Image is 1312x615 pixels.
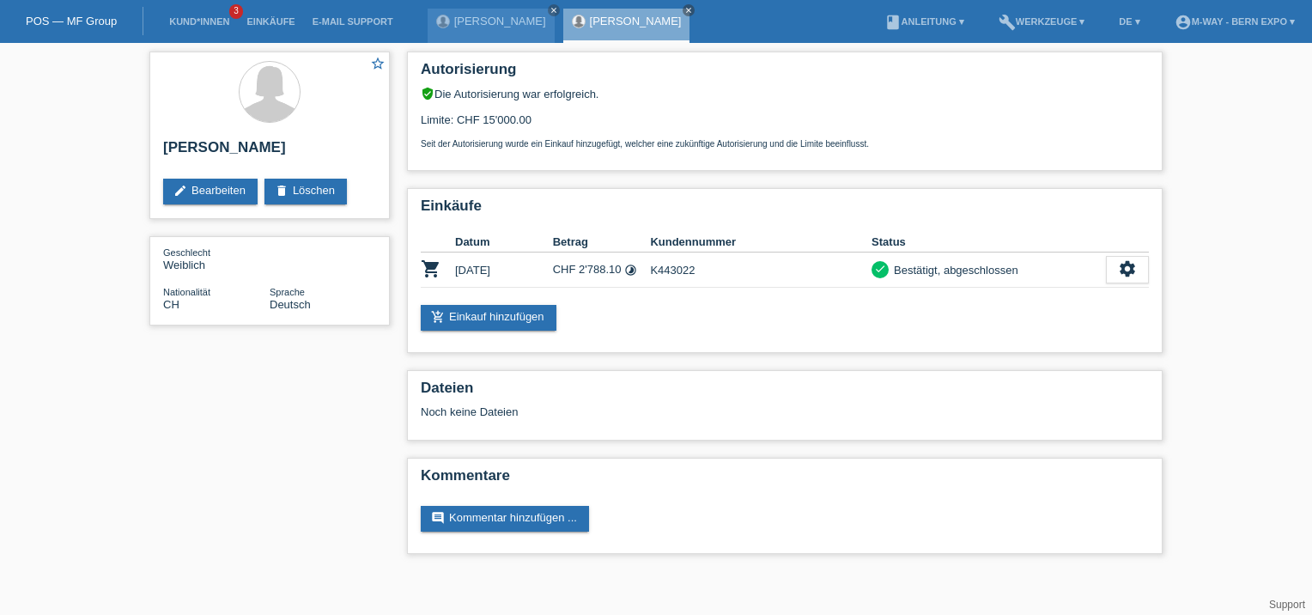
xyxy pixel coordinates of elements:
[163,287,210,297] span: Nationalität
[683,4,695,16] a: close
[431,511,445,525] i: comment
[624,264,637,277] i: 24 Raten
[455,253,553,288] td: [DATE]
[421,506,589,532] a: commentKommentar hinzufügen ...
[163,247,210,258] span: Geschlecht
[1166,16,1303,27] a: account_circlem-way - Bern Expo ▾
[421,139,1149,149] p: Seit der Autorisierung wurde ein Einkauf hinzugefügt, welcher eine zukünftige Autorisierung und d...
[553,232,651,253] th: Betrag
[421,87,434,100] i: verified_user
[264,179,347,204] a: deleteLöschen
[421,259,441,279] i: POSP00026764
[270,287,305,297] span: Sprache
[275,184,289,198] i: delete
[872,232,1106,253] th: Status
[999,14,1016,31] i: build
[1269,599,1305,611] a: Support
[270,298,311,311] span: Deutsch
[421,405,945,418] div: Noch keine Dateien
[1118,259,1137,278] i: settings
[876,16,973,27] a: bookAnleitung ▾
[1175,14,1192,31] i: account_circle
[455,232,553,253] th: Datum
[421,380,1149,405] h2: Dateien
[431,310,445,324] i: add_shopping_cart
[163,246,270,271] div: Weiblich
[874,263,886,275] i: check
[370,56,386,74] a: star_border
[163,298,179,311] span: Schweiz
[421,87,1149,100] div: Die Autorisierung war erfolgreich.
[421,61,1149,87] h2: Autorisierung
[650,253,872,288] td: K443022
[173,184,187,198] i: edit
[421,100,1149,149] div: Limite: CHF 15'000.00
[26,15,117,27] a: POS — MF Group
[548,4,560,16] a: close
[1110,16,1148,27] a: DE ▾
[161,16,238,27] a: Kund*innen
[421,305,556,331] a: add_shopping_cartEinkauf hinzufügen
[553,253,651,288] td: CHF 2'788.10
[421,467,1149,493] h2: Kommentare
[990,16,1094,27] a: buildWerkzeuge ▾
[421,198,1149,223] h2: Einkäufe
[684,6,693,15] i: close
[238,16,303,27] a: Einkäufe
[590,15,682,27] a: [PERSON_NAME]
[163,179,258,204] a: editBearbeiten
[550,6,558,15] i: close
[650,232,872,253] th: Kundennummer
[884,14,902,31] i: book
[304,16,402,27] a: E-Mail Support
[454,15,546,27] a: [PERSON_NAME]
[163,139,376,165] h2: [PERSON_NAME]
[229,4,243,19] span: 3
[370,56,386,71] i: star_border
[889,261,1018,279] div: Bestätigt, abgeschlossen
